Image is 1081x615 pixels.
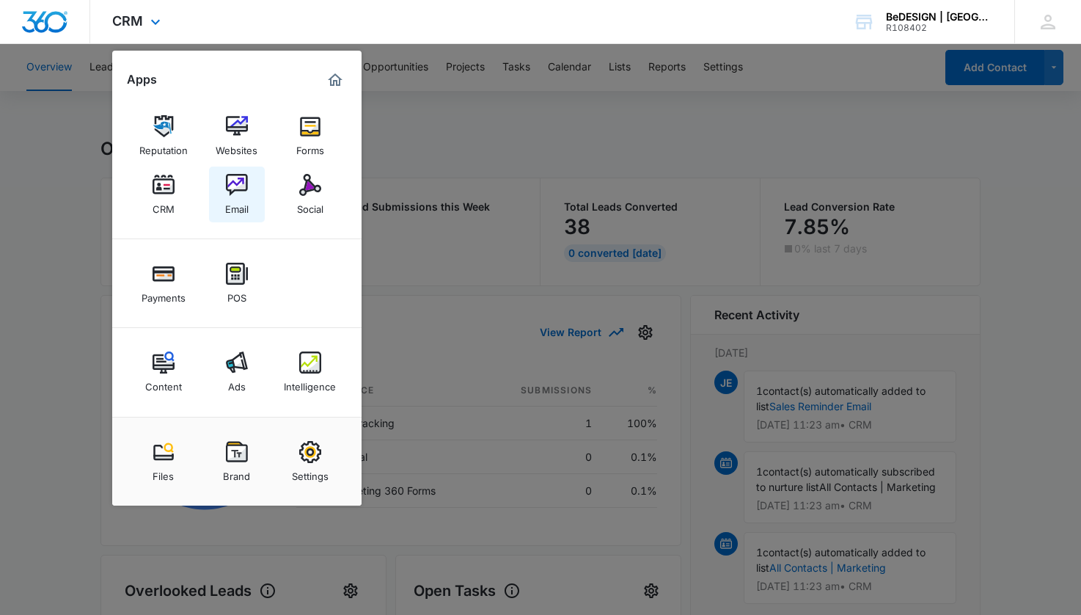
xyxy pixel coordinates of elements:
div: Social [297,196,323,215]
div: account id [886,23,993,33]
a: Reputation [136,108,191,164]
div: CRM [153,196,175,215]
div: POS [227,285,246,304]
a: Websites [209,108,265,164]
div: Reputation [139,137,188,156]
a: Intelligence [282,344,338,400]
a: Files [136,434,191,490]
div: Intelligence [284,374,336,393]
div: Forms [296,137,324,156]
a: CRM [136,167,191,222]
a: Forms [282,108,338,164]
a: Marketing 360® Dashboard [323,68,347,92]
div: Ads [228,374,246,393]
div: account name [886,11,993,23]
div: Email [225,196,249,215]
a: Brand [209,434,265,490]
div: Brand [223,463,250,482]
span: CRM [112,13,143,29]
a: Ads [209,344,265,400]
div: Settings [292,463,329,482]
a: Email [209,167,265,222]
a: Content [136,344,191,400]
a: POS [209,255,265,311]
div: Websites [216,137,257,156]
div: Payments [142,285,186,304]
a: Settings [282,434,338,490]
div: Content [145,374,182,393]
a: Social [282,167,338,222]
h2: Apps [127,73,157,87]
div: Files [153,463,174,482]
a: Payments [136,255,191,311]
